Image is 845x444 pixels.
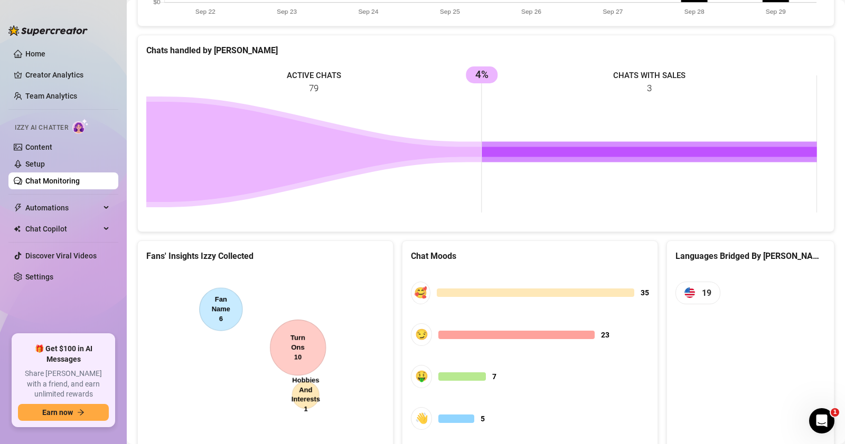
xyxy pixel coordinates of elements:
[411,323,432,346] div: 😏
[411,365,432,388] div: 🤑
[25,143,52,151] a: Content
[14,204,22,212] span: thunderbolt
[411,282,430,304] div: 🥰
[25,199,100,216] span: Automations
[25,92,77,100] a: Team Analytics
[25,220,100,237] span: Chat Copilot
[411,407,432,430] div: 👋
[15,123,68,133] span: Izzy AI Chatter
[18,344,109,364] span: 🎁 Get $100 in AI Messages
[25,50,45,58] a: Home
[146,44,825,57] div: Chats handled by [PERSON_NAME]
[18,369,109,400] span: Share [PERSON_NAME] with a friend, and earn unlimited rewards
[675,249,825,263] div: Languages Bridged By [PERSON_NAME]
[601,329,609,341] span: 23
[684,287,695,298] img: us
[481,413,485,424] span: 5
[809,408,834,433] iframe: Intercom live chat
[42,408,73,417] span: Earn now
[25,160,45,168] a: Setup
[25,177,80,185] a: Chat Monitoring
[8,25,88,36] img: logo-BBDzfeDw.svg
[14,225,21,233] img: Chat Copilot
[831,408,839,417] span: 1
[77,409,84,416] span: arrow-right
[18,404,109,421] button: Earn nowarrow-right
[72,119,89,134] img: AI Chatter
[25,273,53,281] a: Settings
[702,286,711,300] span: 19
[492,371,496,382] span: 7
[411,249,649,263] div: Chat Moods
[25,66,110,83] a: Creator Analytics
[146,249,384,263] div: Fans' Insights Izzy Collected
[641,287,649,298] span: 35
[25,252,97,260] a: Discover Viral Videos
